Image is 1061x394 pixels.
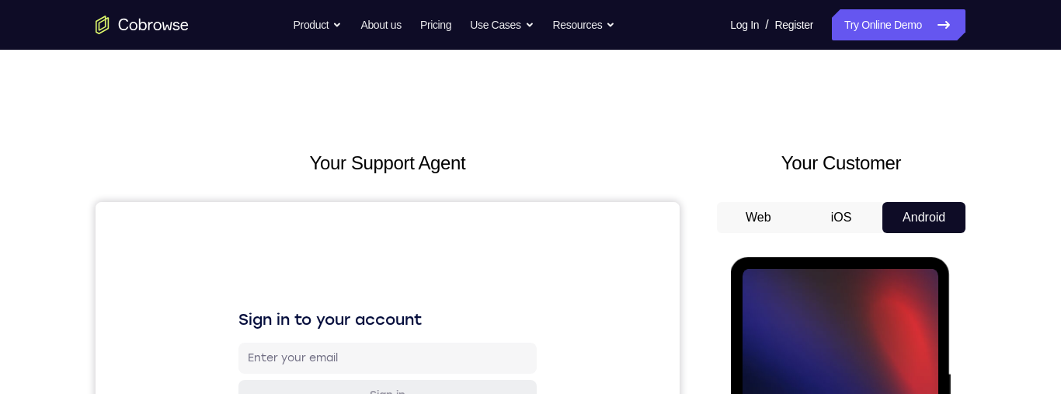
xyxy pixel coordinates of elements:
[717,202,800,233] button: Web
[832,9,965,40] a: Try Online Demo
[717,149,965,177] h2: Your Customer
[252,254,357,270] div: Sign in with Google
[470,9,534,40] button: Use Cases
[143,246,441,277] button: Sign in with Google
[143,178,441,209] button: Sign in
[96,16,189,34] a: Go to the home page
[246,329,364,344] div: Sign in with Intercom
[284,222,301,235] p: or
[553,9,616,40] button: Resources
[294,9,343,40] button: Product
[143,284,441,315] button: Sign in with GitHub
[143,106,441,128] h1: Sign in to your account
[765,16,768,34] span: /
[143,321,441,352] button: Sign in with Intercom
[248,366,362,382] div: Sign in with Zendesk
[152,148,432,164] input: Enter your email
[70,221,149,237] span: Tap to Start
[800,202,883,233] button: iOS
[730,9,759,40] a: Log In
[420,9,451,40] a: Pricing
[48,208,171,249] button: Tap to Start
[882,202,965,233] button: Android
[360,9,401,40] a: About us
[775,9,813,40] a: Register
[252,291,357,307] div: Sign in with GitHub
[143,358,441,389] button: Sign in with Zendesk
[96,149,680,177] h2: Your Support Agent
